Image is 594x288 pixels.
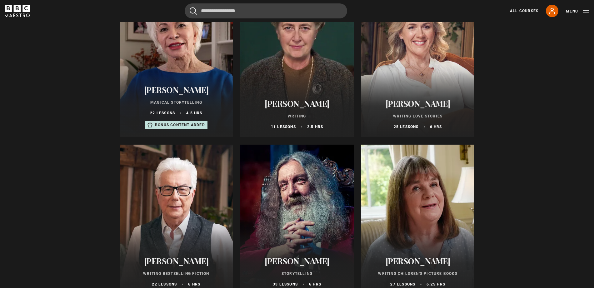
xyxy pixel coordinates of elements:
[309,281,321,287] p: 6 hrs
[127,271,226,276] p: Writing Bestselling Fiction
[248,256,346,266] h2: [PERSON_NAME]
[150,110,175,116] p: 22 lessons
[248,113,346,119] p: Writing
[248,271,346,276] p: Storytelling
[307,124,323,130] p: 2.5 hrs
[186,110,202,116] p: 4.5 hrs
[566,8,589,14] button: Toggle navigation
[369,256,467,266] h2: [PERSON_NAME]
[271,124,296,130] p: 11 lessons
[152,281,177,287] p: 22 lessons
[273,281,298,287] p: 33 lessons
[394,124,419,130] p: 25 lessons
[5,5,30,17] svg: BBC Maestro
[188,281,200,287] p: 6 hrs
[185,3,347,18] input: Search
[155,122,205,128] p: Bonus content added
[427,281,445,287] p: 6.25 hrs
[190,7,197,15] button: Submit the search query
[127,100,226,105] p: Magical Storytelling
[127,256,226,266] h2: [PERSON_NAME]
[369,113,467,119] p: Writing Love Stories
[248,99,346,108] h2: [PERSON_NAME]
[127,85,226,95] h2: [PERSON_NAME]
[510,8,538,14] a: All Courses
[369,99,467,108] h2: [PERSON_NAME]
[390,281,415,287] p: 27 lessons
[369,271,467,276] p: Writing Children's Picture Books
[430,124,442,130] p: 6 hrs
